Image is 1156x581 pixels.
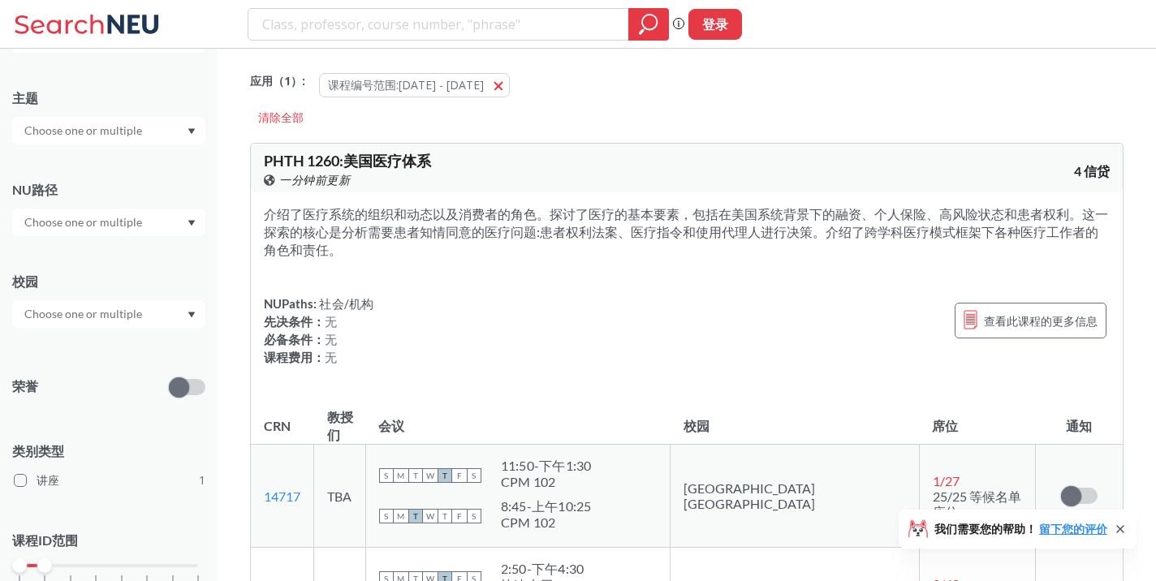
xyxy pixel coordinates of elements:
[501,561,584,577] div: 2:50 - 下午4:30
[501,514,592,531] div: CPM 102
[984,311,1098,331] span: 查看此课程的更多信息
[628,8,669,41] div: magnifying glass
[12,442,205,460] span: 类别类型
[688,9,742,40] button: 登录
[394,509,408,523] span: M
[438,468,452,483] span: T
[261,11,617,38] input: Class, professor, course number, "phrase"
[394,468,408,483] span: M
[12,273,205,290] div: 校园
[1074,162,1110,180] span: 4 信贷
[933,488,1021,519] span: 25/25 等候名单座位
[188,128,196,135] svg: Dropdown arrow
[325,314,337,329] span: 无
[12,377,38,396] p: 荣誉
[1039,522,1107,536] a: 留下您的评价
[438,509,452,523] span: T
[16,213,153,232] input: Choose one or multiple
[250,72,305,90] span: 应用（ 1 ）:
[12,300,205,328] div: Dropdown arrow
[264,488,300,504] a: 14717
[671,445,919,548] td: [GEOGRAPHIC_DATA][GEOGRAPHIC_DATA]
[12,532,205,550] p: 课程ID范围
[317,296,374,311] span: 社会/机构
[408,509,423,523] span: T
[639,13,658,36] svg: magnifying glass
[379,509,394,523] span: S
[452,468,467,483] span: F
[325,332,337,346] span: 无
[264,205,1110,259] section: 介绍了医疗系统的组织和动态以及消费者的角色。探讨了医疗的基本要素，包括在美国系统背景下的融资、个人保险、高风险状态和患者权利。这一探索的核心是分析需要患者知情同意的医疗问题:患者权利法案、医疗指...
[12,89,205,107] div: 主题
[16,304,153,324] input: Choose one or multiple
[12,117,205,144] div: Dropdown arrow
[501,474,592,490] div: CPM 102
[933,473,960,488] span: 1 / 27
[319,73,510,97] button: 课程编号范围:[DATE] - [DATE]
[1035,392,1122,445] th: 通知
[365,392,671,445] th: 会议
[328,77,484,93] span: 课程编号范围:[DATE] - [DATE]
[264,295,374,366] div: NUPaths: 先决条件： 必备条件： 课程费用：
[501,458,592,474] div: 11:50 - 下午1:30
[314,392,366,445] th: 教授们
[934,523,1107,535] span: 我们需要您的帮助！
[12,209,205,236] div: Dropdown arrow
[467,509,481,523] span: S
[14,470,205,491] label: 讲座
[452,509,467,523] span: F
[188,312,196,318] svg: Dropdown arrow
[279,171,350,189] span: 一分钟前更新
[16,121,153,140] input: Choose one or multiple
[325,350,337,364] span: 无
[671,392,919,445] th: 校园
[501,498,592,514] div: 8:45 - 上午10:25
[408,468,423,483] span: T
[919,392,1035,445] th: 席位
[264,417,291,435] div: CRN
[250,105,312,130] div: 清除全部
[423,509,438,523] span: W
[467,468,481,483] span: S
[264,152,431,170] span: PHTH 1260 : 美国医疗体系
[423,468,438,483] span: W
[379,468,394,483] span: S
[188,220,196,226] svg: Dropdown arrow
[314,445,366,548] td: TBA
[199,471,205,489] span: 1
[12,181,205,199] div: NU路径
